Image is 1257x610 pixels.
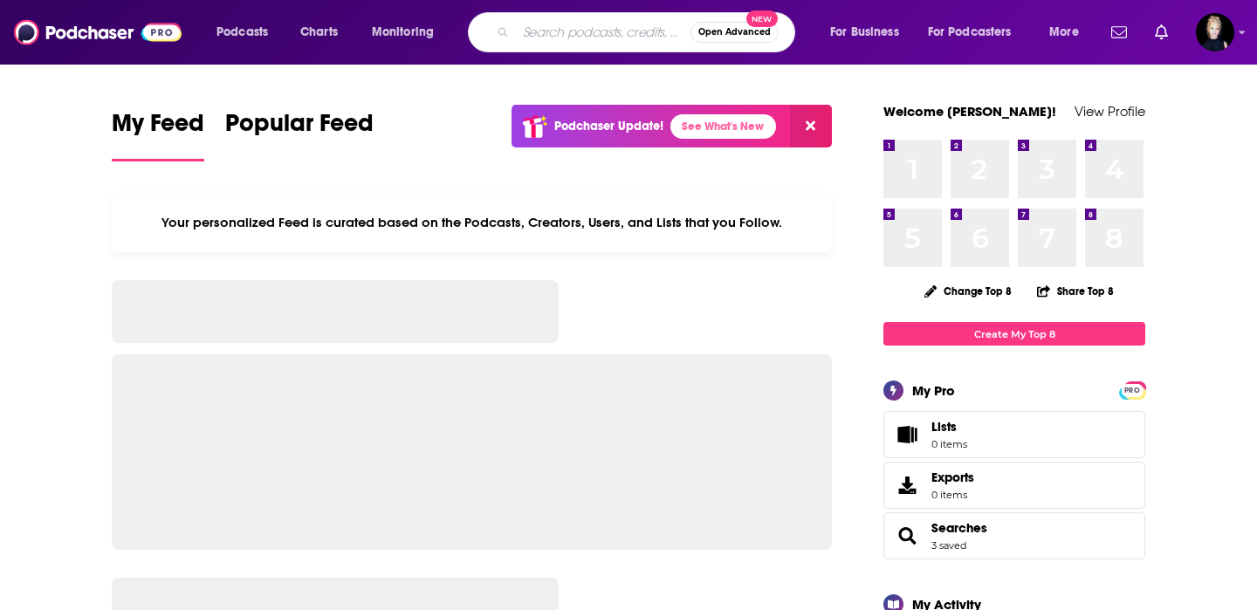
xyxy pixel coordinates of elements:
[216,20,268,45] span: Podcasts
[883,103,1056,120] a: Welcome [PERSON_NAME]!
[1196,13,1234,51] img: User Profile
[931,419,957,435] span: Lists
[225,108,374,148] span: Popular Feed
[931,469,974,485] span: Exports
[1196,13,1234,51] span: Logged in as Passell
[883,512,1145,559] span: Searches
[300,20,338,45] span: Charts
[14,16,182,49] img: Podchaser - Follow, Share and Rate Podcasts
[112,108,204,161] a: My Feed
[1196,13,1234,51] button: Show profile menu
[1122,383,1143,396] a: PRO
[1122,384,1143,397] span: PRO
[890,524,924,548] a: Searches
[917,18,1037,46] button: open menu
[1104,17,1134,47] a: Show notifications dropdown
[914,280,1022,302] button: Change Top 8
[698,28,771,37] span: Open Advanced
[928,20,1012,45] span: For Podcasters
[360,18,457,46] button: open menu
[931,520,987,536] a: Searches
[1075,103,1145,120] a: View Profile
[204,18,291,46] button: open menu
[818,18,921,46] button: open menu
[883,411,1145,458] a: Lists
[830,20,899,45] span: For Business
[890,422,924,447] span: Lists
[1148,17,1175,47] a: Show notifications dropdown
[112,108,204,148] span: My Feed
[690,22,779,43] button: Open AdvancedNew
[746,10,778,27] span: New
[1036,274,1115,308] button: Share Top 8
[931,539,966,552] a: 3 saved
[225,108,374,161] a: Popular Feed
[670,114,776,139] a: See What's New
[912,382,955,399] div: My Pro
[931,438,967,450] span: 0 items
[112,193,832,252] div: Your personalized Feed is curated based on the Podcasts, Creators, Users, and Lists that you Follow.
[289,18,348,46] a: Charts
[931,489,974,501] span: 0 items
[1037,18,1101,46] button: open menu
[890,473,924,497] span: Exports
[883,462,1145,509] a: Exports
[372,20,434,45] span: Monitoring
[883,322,1145,346] a: Create My Top 8
[554,119,663,134] p: Podchaser Update!
[1049,20,1079,45] span: More
[484,12,812,52] div: Search podcasts, credits, & more...
[931,419,967,435] span: Lists
[516,18,690,46] input: Search podcasts, credits, & more...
